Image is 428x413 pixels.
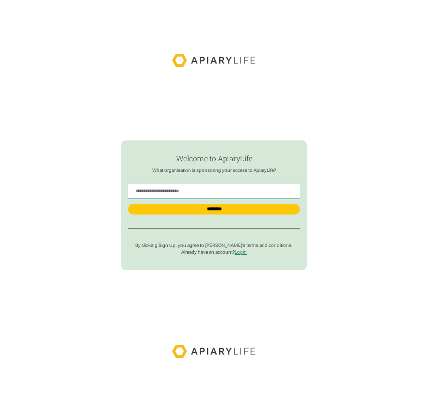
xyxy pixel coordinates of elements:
[121,140,307,270] form: find-employer
[128,154,300,163] h1: Welcome to ApiaryLife
[235,249,247,255] a: Login
[128,243,300,248] p: By clicking Sign Up, you agree to [PERSON_NAME]’s terms and conditions.
[128,249,300,255] p: Already have an account?
[128,168,300,173] p: What organisation is sponsoring your access to ApiaryLife?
